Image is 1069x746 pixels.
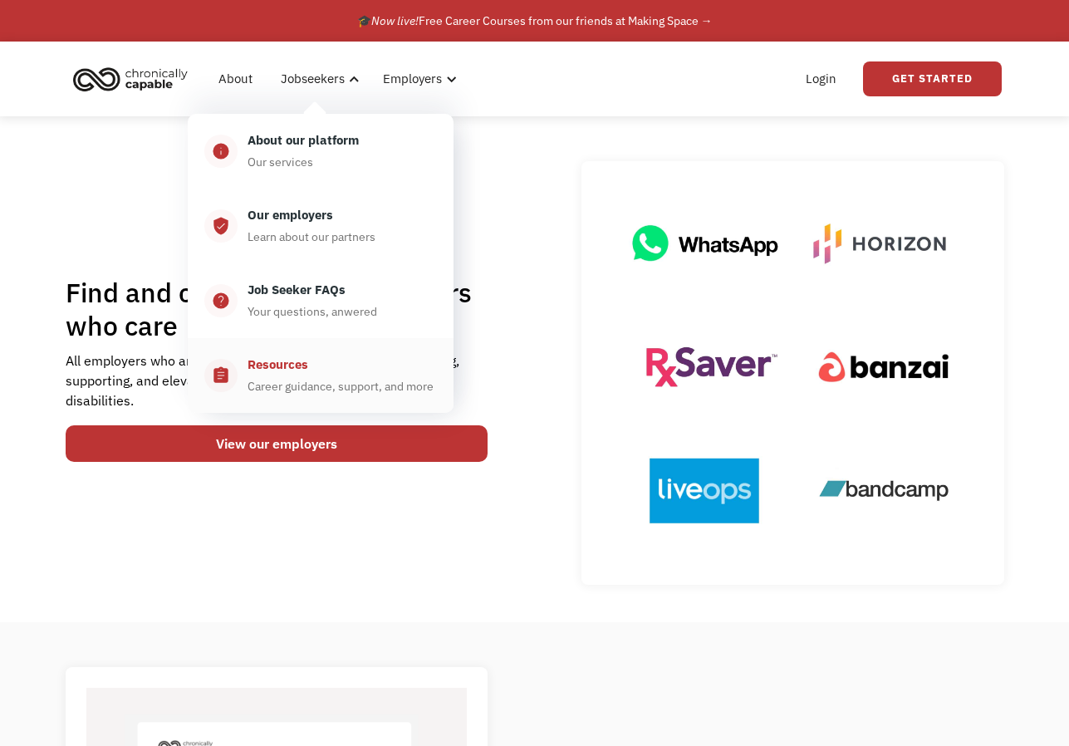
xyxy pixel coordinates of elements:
a: Get Started [863,61,1002,96]
a: home [68,61,200,97]
a: Login [796,52,846,106]
div: Employers [373,52,462,106]
a: About [208,52,262,106]
a: help_centerJob Seeker FAQsYour questions, anwered [188,263,454,338]
div: info [212,141,230,161]
div: Learn about our partners [248,227,375,247]
div: Our services [248,152,313,172]
div: help_center [212,291,230,311]
h1: Find and connect with employers who care [66,276,488,342]
div: All employers who are part of our network are dedicated to hiring, supporting, and elevating thos... [66,351,488,410]
div: About our platform [248,130,359,150]
a: View our employers [66,425,488,462]
div: Jobseekers [271,52,365,106]
div: assignment [212,366,230,385]
div: Job Seeker FAQs [248,280,346,300]
div: verified_user [212,216,230,236]
div: Our employers [248,205,333,225]
div: Your questions, anwered [248,302,377,321]
img: Chronically Capable logo [68,61,193,97]
div: Resources [248,355,308,375]
em: Now live! [371,13,419,28]
a: verified_userOur employersLearn about our partners [188,189,454,263]
div: Jobseekers [281,69,345,89]
div: Career guidance, support, and more [248,376,434,396]
div: 🎓 Free Career Courses from our friends at Making Space → [357,11,713,31]
div: Employers [383,69,442,89]
nav: Jobseekers [188,106,454,413]
a: assignmentResourcesCareer guidance, support, and more [188,338,454,413]
a: infoAbout our platformOur services [188,114,454,189]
